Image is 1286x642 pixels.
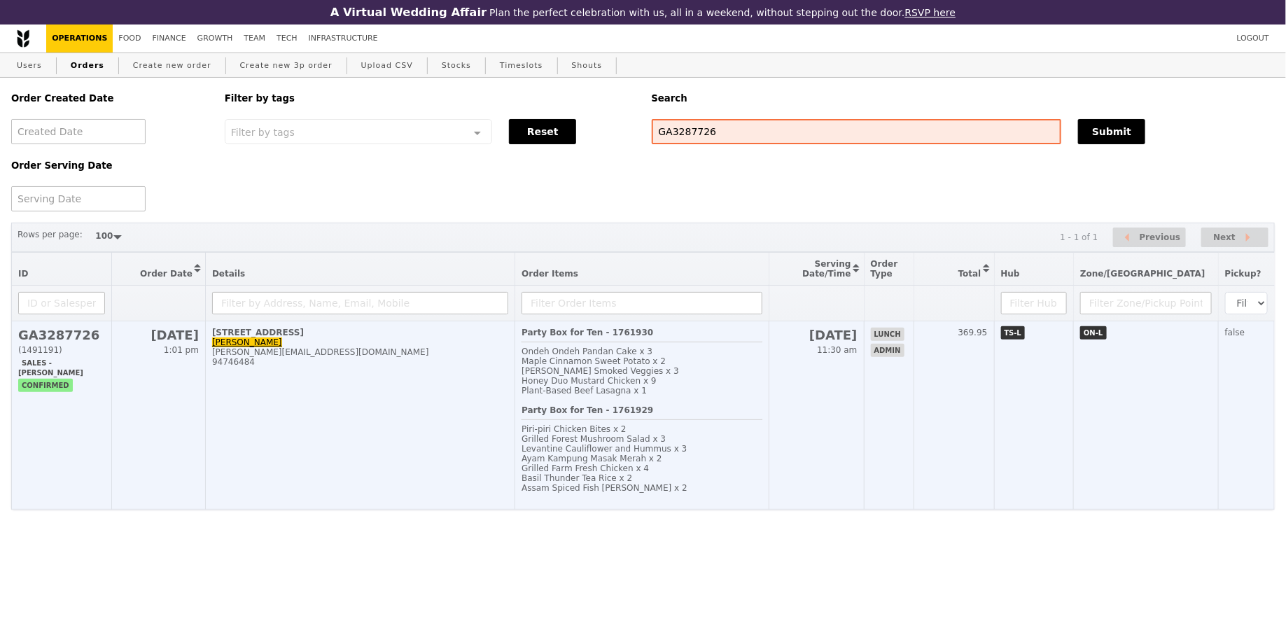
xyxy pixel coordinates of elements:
[11,119,146,144] input: Created Date
[522,366,679,376] span: [PERSON_NAME] Smoked Veggies x 3
[356,53,419,78] a: Upload CSV
[522,405,653,415] b: Party Box for Ten - 1761929
[225,93,635,104] h5: Filter by tags
[238,25,271,53] a: Team
[11,160,208,171] h5: Order Serving Date
[522,444,687,454] span: Levantine Cauliflower and Hummus x 3
[118,328,199,342] h2: [DATE]
[1231,25,1275,53] a: Logout
[18,269,28,279] span: ID
[212,269,245,279] span: Details
[18,356,87,379] span: Sales - [PERSON_NAME]
[522,347,652,356] span: Ondeh Ondeh Pandan Cake x 3
[212,357,508,367] div: 94746484
[192,25,239,53] a: Growth
[212,337,282,347] a: [PERSON_NAME]
[147,25,192,53] a: Finance
[235,53,338,78] a: Create new 3p order
[18,379,73,392] span: confirmed
[1001,292,1068,314] input: Filter Hub
[522,376,657,386] span: Honey Duo Mustard Chicken x 9
[212,292,508,314] input: Filter by Address, Name, Email, Mobile
[1140,229,1181,246] span: Previous
[522,434,666,444] span: Grilled Forest Mushroom Salad x 3
[522,424,626,434] span: Piri‑piri Chicken Bites x 2
[1201,228,1268,248] button: Next
[18,345,105,355] div: (1491191)
[566,53,608,78] a: Shouts
[65,53,110,78] a: Orders
[1080,326,1106,340] span: ON-L
[271,25,303,53] a: Tech
[522,483,687,493] span: Assam Spiced Fish [PERSON_NAME] x 2
[1225,269,1261,279] span: Pickup?
[303,25,384,53] a: Infrastructure
[871,344,904,357] span: admin
[522,269,578,279] span: Order Items
[522,386,647,396] span: Plant‑Based Beef Lasagna x 1
[11,93,208,104] h5: Order Created Date
[18,292,105,314] input: ID or Salesperson name
[522,473,632,483] span: Basil Thunder Tea Rice x 2
[330,6,487,19] h3: A Virtual Wedding Affair
[1080,292,1212,314] input: Filter Zone/Pickup Point
[776,328,858,342] h2: [DATE]
[652,119,1062,144] input: Search any field
[11,53,48,78] a: Users
[522,328,653,337] b: Party Box for Ten - 1761930
[522,454,662,463] span: Ayam Kampung Masak Merah x 2
[522,292,762,314] input: Filter Order Items
[1001,326,1026,340] span: TS-L
[46,25,113,53] a: Operations
[113,25,146,53] a: Food
[1225,328,1245,337] span: false
[522,463,649,473] span: Grilled Farm Fresh Chicken x 4
[871,259,898,279] span: Order Type
[231,125,295,138] span: Filter by tags
[17,29,29,48] img: Grain logo
[494,53,548,78] a: Timeslots
[1001,269,1020,279] span: Hub
[817,345,857,355] span: 11:30 am
[1113,228,1186,248] button: Previous
[1060,232,1098,242] div: 1 - 1 of 1
[509,119,576,144] button: Reset
[240,6,1047,19] div: Plan the perfect celebration with us, all in a weekend, without stepping out the door.
[164,345,199,355] span: 1:01 pm
[1213,229,1236,246] span: Next
[522,356,666,366] span: Maple Cinnamon Sweet Potato x 2
[11,186,146,211] input: Serving Date
[1080,269,1205,279] span: Zone/[GEOGRAPHIC_DATA]
[905,7,956,18] a: RSVP here
[18,328,105,342] h2: GA3287726
[652,93,1275,104] h5: Search
[18,228,83,242] label: Rows per page:
[212,328,508,337] div: [STREET_ADDRESS]
[212,347,508,357] div: [PERSON_NAME][EMAIL_ADDRESS][DOMAIN_NAME]
[436,53,477,78] a: Stocks
[871,328,904,341] span: lunch
[127,53,217,78] a: Create new order
[958,328,988,337] span: 369.95
[1078,119,1145,144] button: Submit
